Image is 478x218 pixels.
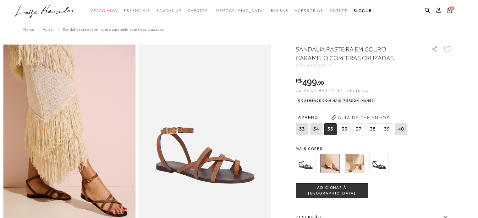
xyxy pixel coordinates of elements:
img: SANDÁLIA RASTEIRA EM COURO CARAMELO COM TIRAS CRUZADAS [320,154,340,173]
a: noSubCategoriesText [271,5,288,17]
button: ADICIONAR À [GEOGRAPHIC_DATA] [296,183,368,198]
span: 40 [395,123,407,135]
span: 38 [366,123,379,135]
a: noSubCategoriesText [91,5,118,17]
span: 33 [296,123,308,135]
div: CÓD: [296,64,421,67]
span: 35 [324,123,337,135]
img: SANDÁLIA RASTEIRA EM COURO PRETO COM TIRAS CRUZADAS [369,154,389,173]
span: 36 [338,123,351,135]
a: noSubCategoriesText [188,5,208,17]
button: 0 [445,7,454,15]
span: 600100742 [307,63,332,68]
span: Mais cores [296,147,453,151]
span: ou 4x de R$124,97 sem juros [296,88,368,93]
i: , [317,80,324,86]
a: Home [23,27,34,32]
span: 34 [310,123,322,135]
button: Guia de Tamanhos [329,113,392,123]
span: Sandálias [157,8,182,13]
span: 37 [352,123,365,135]
h1: SANDÁLIA RASTEIRA EM COURO CARAMELO COM TIRAS CRUZADAS [296,45,414,62]
span: Acessórios [295,8,323,13]
img: SANDÁLIA RASTEIRA EM COURO METALIZADO DOURADO COM TIRAS CRUZADAS [345,154,364,173]
a: noSubCategoriesText [124,5,150,17]
div: Cashback com Mais [PERSON_NAME] [296,97,376,104]
i: R$ [296,78,302,83]
a: noSubCategoriesText [295,5,323,17]
span: 90 [318,79,324,86]
span: BLOG LB [354,8,372,13]
span: [DEMOGRAPHIC_DATA] [214,8,265,13]
span: Bolsas [271,8,288,13]
span: Sapatos [188,8,208,13]
a: noSubCategoriesText [330,5,347,17]
a: BLOG LB [354,5,372,17]
span: ADICIONAR À [GEOGRAPHIC_DATA] [296,185,368,196]
span: 0 [450,6,454,11]
a: Voltar [43,27,54,32]
span: SANDÁLIA RASTEIRA EM COURO CARAMELO COM TIRAS CRUZADAS [63,27,164,32]
span: Outlet [330,8,347,13]
span: 499 [302,77,317,88]
span: Tamanho [296,113,409,122]
span: Verão Viva [91,8,118,13]
span: Essenciais [124,8,150,13]
img: SANDÁLIA RASTEIRA EM COURO CAFÉ COM TIRAS CRUZADAS [296,154,315,173]
span: 39 [381,123,393,135]
a: noSubCategoriesText [214,5,265,17]
a: noSubCategoriesText [157,5,182,17]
